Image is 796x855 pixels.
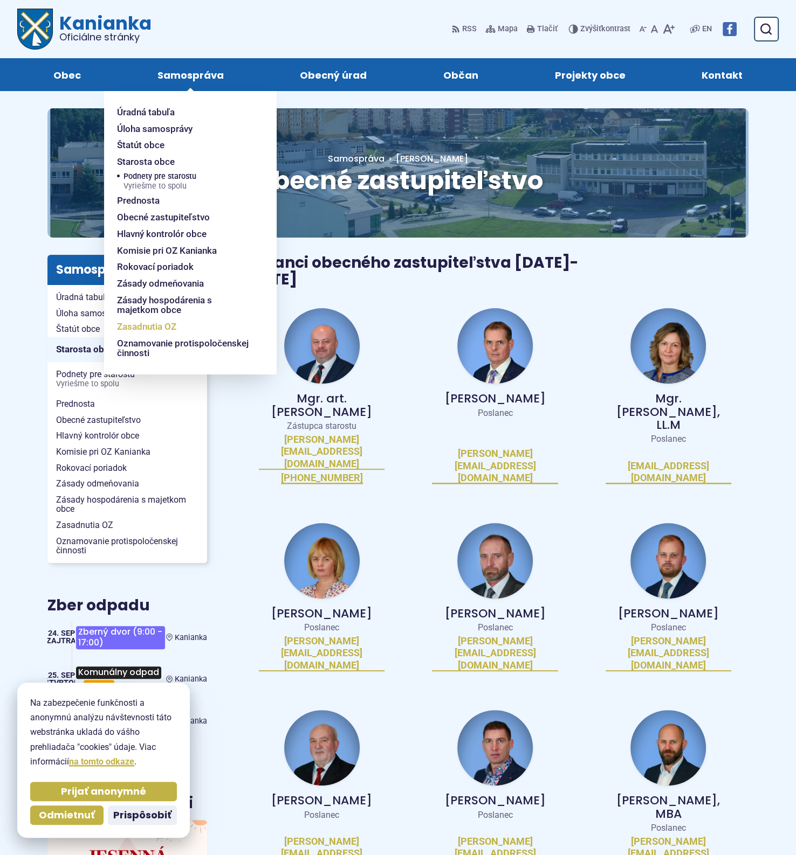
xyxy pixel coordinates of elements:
[117,335,251,362] a: Oznamovanie protispoločenskej činnosti
[47,305,207,322] a: Úloha samosprávy
[175,675,207,684] span: Kanianka
[606,622,731,633] p: Poslanec
[457,710,533,786] img: fotka - Richard Marko
[48,629,75,638] span: 24. sep
[117,104,175,121] span: Úradná tabuľa
[443,58,478,91] span: Občan
[606,607,731,620] p: [PERSON_NAME]
[117,275,204,292] span: Zásady odmeňovania
[56,492,198,517] span: Zásady hospodárenia s majetkom obce
[462,23,477,36] span: RSS
[56,476,198,492] span: Zásady odmeňovania
[53,58,81,91] span: Obec
[130,58,251,91] a: Samospráva
[30,696,177,769] p: Na zabezpečenie funkčnosti a anonymnú analýzu návštevnosti táto webstránka ukladá do vášho prehli...
[284,308,360,384] img: fotka - Jozef Baláž
[702,58,743,91] span: Kontakt
[242,252,578,290] span: Poslanci obecného zastupiteľstva [DATE]-[DATE]
[117,259,251,275] a: Rokovací poriadok
[47,533,207,559] a: Oznamovanie protispoločenskej činnosti
[47,460,207,476] a: Rokovací poriadok
[56,341,198,358] span: Starosta obce
[53,14,152,42] span: Kanianka
[259,794,385,807] p: [PERSON_NAME]
[30,782,177,801] button: Prijať anonymné
[457,308,533,384] img: fotka - Andrej Baláž
[660,18,677,40] button: Zväčšiť veľkosť písma
[56,289,198,305] span: Úradná tabuľa
[606,392,731,432] p: Mgr. [PERSON_NAME], LL.M
[630,523,706,599] img: fotka - Michal Kollár
[117,275,251,292] a: Zásady odmeňovania
[17,9,53,50] img: Prejsť na domovskú stránku
[451,18,479,40] a: RSS
[56,396,198,412] span: Prednosta
[47,444,207,460] a: Komisie pri OZ Kanianka
[606,823,731,833] p: Poslanec
[47,492,207,517] a: Zásady hospodárenia s majetkom obce
[432,794,558,807] p: [PERSON_NAME]
[537,25,558,34] span: Tlačiť
[117,259,194,275] span: Rokovací poriadok
[47,396,207,412] a: Prednosta
[117,292,251,318] a: Zásady hospodárenia s majetkom obce
[59,32,152,42] span: Oficiálne stránky
[75,662,166,697] h3: +
[117,209,210,226] span: Obecné zastupiteľstvo
[47,597,207,614] h3: Zber odpadu
[17,9,152,50] a: Logo Kanianka, prejsť na domovskú stránku.
[259,434,385,470] a: [PERSON_NAME][EMAIL_ADDRESS][DOMAIN_NAME]
[117,209,251,226] a: Obecné zastupiteľstvo
[56,380,198,388] span: Vyriešme to spolu
[284,710,360,786] img: fotka - Ján Lacko
[649,18,660,40] button: Nastaviť pôvodnú veľkosť písma
[47,366,207,392] a: Podnety pre starostuVyriešme to spolu
[580,25,630,34] span: kontrast
[47,662,207,697] a: Komunálny odpad+Plasty Kanianka 25. sep štvrtok
[702,23,712,36] span: EN
[117,121,193,137] span: Úloha samosprávy
[56,460,198,476] span: Rokovací poriadok
[56,305,198,322] span: Úloha samosprávy
[630,710,706,786] img: fotka - Ivan Pekár
[157,58,223,91] span: Samospráva
[385,152,468,165] a: [PERSON_NAME]
[432,810,558,821] p: Poslanec
[432,392,558,405] p: [PERSON_NAME]
[606,434,731,444] p: Poslanec
[47,255,207,285] h3: Samospráva
[117,192,160,209] span: Prednosta
[47,289,207,305] a: Úradná tabuľa
[123,170,196,193] span: Podnety pre starostu
[117,226,251,242] a: Hlavný kontrolór obce
[84,680,114,692] span: Plasty
[637,18,649,40] button: Zmenšiť veľkosť písma
[175,717,207,726] span: Kanianka
[117,137,251,154] a: Štatút obce
[259,635,385,672] a: [PERSON_NAME][EMAIL_ADDRESS][DOMAIN_NAME]
[76,666,161,679] span: Komunálny odpad
[568,18,633,40] button: Zvýšiťkontrast
[117,154,251,170] a: Starosta obce
[281,472,363,484] a: [PHONE_NUMBER]
[328,152,385,165] a: Samospráva
[259,607,385,620] p: [PERSON_NAME]
[117,121,251,137] a: Úloha samosprávy
[284,523,360,599] img: fotka - Miroslava Hollá
[117,242,251,259] a: Komisie pri OZ Kanianka
[527,58,653,91] a: Projekty obce
[113,809,171,822] span: Prispôsobiť
[432,635,558,672] a: [PERSON_NAME][EMAIL_ADDRESS][DOMAIN_NAME]
[117,318,251,335] a: Zasadnutia OZ
[117,242,217,259] span: Komisie pri OZ Kanianka
[259,622,385,633] p: Poslanec
[61,786,146,798] span: Prijať anonymné
[432,408,558,419] p: Poslanec
[416,58,506,91] a: Občan
[117,154,175,170] span: Starosta obce
[483,18,520,40] a: Mapa
[700,23,714,36] a: EN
